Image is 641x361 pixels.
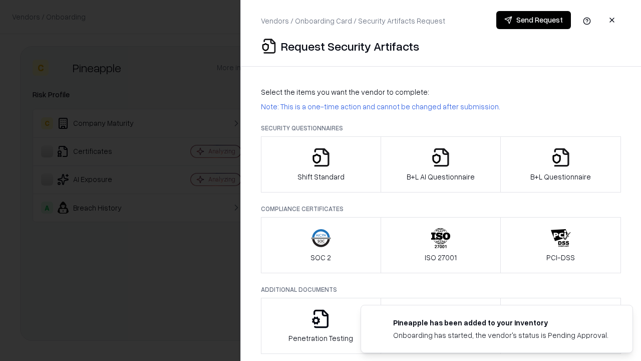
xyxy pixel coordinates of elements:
button: B+L Questionnaire [500,136,621,193]
button: Shift Standard [261,136,381,193]
img: pineappleenergy.com [373,317,385,329]
p: Request Security Artifacts [281,38,419,54]
button: Data Processing Agreement [500,298,621,354]
div: Onboarding has started, the vendor's status is Pending Approval. [393,330,608,340]
p: Shift Standard [297,171,345,182]
p: Security Questionnaires [261,124,621,132]
p: B+L AI Questionnaire [407,171,475,182]
p: PCI-DSS [546,252,575,263]
p: ISO 27001 [425,252,457,263]
p: Note: This is a one-time action and cannot be changed after submission. [261,101,621,112]
button: PCI-DSS [500,217,621,273]
p: Penetration Testing [288,333,353,343]
p: Select the items you want the vendor to complete: [261,87,621,97]
p: Compliance Certificates [261,205,621,213]
p: Additional Documents [261,285,621,294]
button: ISO 27001 [381,217,501,273]
button: SOC 2 [261,217,381,273]
p: Vendors / Onboarding Card / Security Artifacts Request [261,16,445,26]
button: Penetration Testing [261,298,381,354]
button: Privacy Policy [381,298,501,354]
div: Pineapple has been added to your inventory [393,317,608,328]
button: B+L AI Questionnaire [381,136,501,193]
p: SOC 2 [310,252,331,263]
button: Send Request [496,11,571,29]
p: B+L Questionnaire [530,171,591,182]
